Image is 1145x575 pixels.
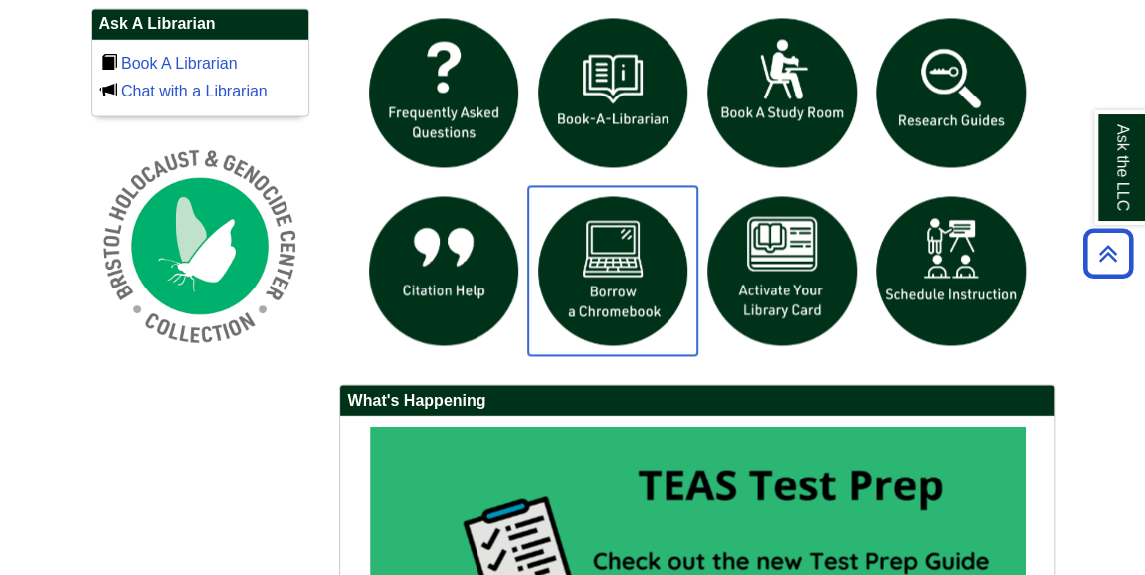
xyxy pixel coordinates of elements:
img: citation help icon links to citation help guide page [359,186,528,355]
img: book a study room icon links to book a study room web page [697,8,866,177]
img: frequently asked questions [359,8,528,177]
a: Chat with a Librarian [121,83,268,99]
img: For faculty. Schedule Library Instruction icon links to form. [866,186,1036,355]
img: activate Library Card icon links to form to activate student ID into library card [697,186,866,355]
a: Book A Librarian [121,55,238,72]
img: Research Guides icon links to research guides web page [866,8,1036,177]
h2: What's Happening [340,385,1054,416]
a: Back to Top [1076,240,1140,267]
img: Borrow a chromebook icon links to the borrow a chromebook web page [528,186,697,355]
h2: Ask A Librarian [92,9,308,40]
img: Book a Librarian icon links to book a librarian web page [528,8,697,177]
div: slideshow [359,8,1036,364]
img: Holocaust and Genocide Collection [91,136,309,355]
